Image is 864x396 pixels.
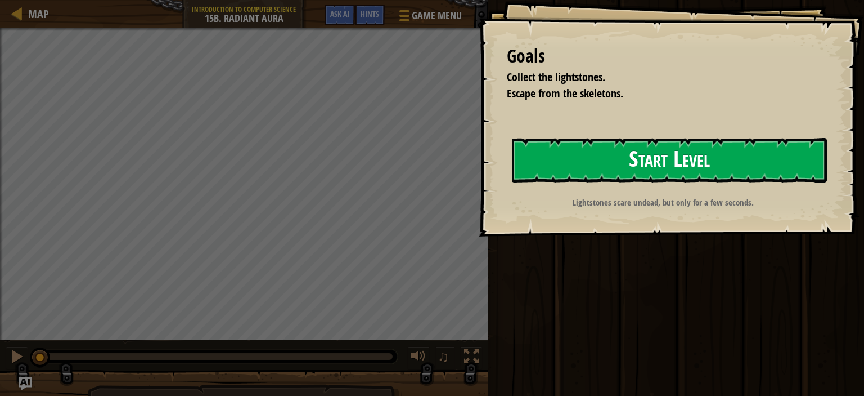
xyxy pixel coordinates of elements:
[493,69,822,86] li: Collect the lightstones.
[460,346,483,370] button: Toggle fullscreen
[390,5,469,31] button: Game Menu
[6,346,28,370] button: Ctrl + P: Pause
[19,377,32,390] button: Ask AI
[28,6,49,21] span: Map
[507,43,825,69] div: Goals
[325,5,355,25] button: Ask AI
[438,348,449,365] span: ♫
[330,8,349,19] span: Ask AI
[435,346,454,370] button: ♫
[361,8,379,19] span: Hints
[412,8,462,23] span: Game Menu
[507,69,605,84] span: Collect the lightstones.
[506,197,821,208] p: Lightstones scare undead, but only for a few seconds.
[507,86,623,101] span: Escape from the skeletons.
[493,86,822,102] li: Escape from the skeletons.
[22,6,49,21] a: Map
[407,346,430,370] button: Adjust volume
[512,138,827,183] button: Start Level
